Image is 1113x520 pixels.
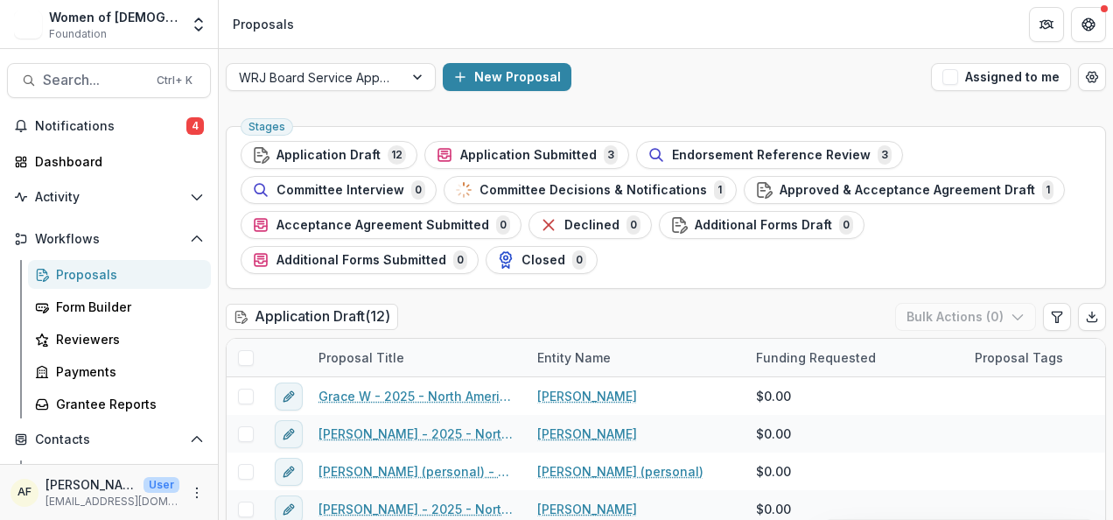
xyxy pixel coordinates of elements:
div: Women of [DEMOGRAPHIC_DATA] [49,8,179,26]
div: Funding Requested [745,339,964,376]
a: Dashboard [7,147,211,176]
span: 1 [714,180,725,200]
span: 3 [604,145,618,165]
span: 0 [411,180,425,200]
span: 0 [626,215,640,235]
p: [EMAIL_ADDRESS][DOMAIN_NAME] [45,494,179,509]
button: Open Workflows [7,225,211,253]
span: 0 [572,250,586,270]
button: Endorsement Reference Review3 [636,141,903,169]
div: Entity Name [527,348,621,367]
div: Proposal Title [308,339,527,376]
a: Form Builder [28,292,211,321]
button: Committee Decisions & Notifications1 [444,176,737,204]
button: Acceptance Agreement Submitted0 [241,211,521,239]
span: 12 [388,145,406,165]
img: Women of Reform Judaism [14,11,42,39]
span: 0 [453,250,467,270]
button: Open Activity [7,183,211,211]
a: Proposals [28,260,211,289]
button: Partners [1029,7,1064,42]
a: [PERSON_NAME] (personal) - 2025 - North American Board Service Application 2026 [318,462,516,481]
span: Contacts [35,432,183,447]
span: $0.00 [756,425,791,443]
button: Application Draft12 [241,141,417,169]
span: $0.00 [756,462,791,481]
a: [PERSON_NAME] (personal) [537,462,703,481]
p: User [143,477,179,493]
span: Additional Forms Submitted [276,253,446,268]
button: Additional Forms Submitted0 [241,246,479,274]
span: Activity [35,190,183,205]
div: Form Builder [56,298,197,316]
div: Proposal Tags [964,348,1074,367]
button: Open entity switcher [186,7,211,42]
span: 4 [186,117,204,135]
button: Search... [7,63,211,98]
p: [PERSON_NAME] [45,475,136,494]
button: Open Contacts [7,425,211,453]
button: Edit table settings [1043,303,1071,331]
span: $0.00 [756,500,791,518]
button: edit [275,420,303,448]
a: [PERSON_NAME] [537,387,637,405]
div: Entity Name [527,339,745,376]
div: Grantee Reports [56,395,197,413]
a: Grantee Reports [28,390,211,418]
a: Grace W - 2025 - North American Board Service Application 2026 [318,387,516,405]
nav: breadcrumb [226,11,301,37]
button: Additional Forms Draft0 [659,211,864,239]
div: Funding Requested [745,348,886,367]
div: Proposal Title [308,348,415,367]
a: Payments [28,357,211,386]
div: Payments [56,362,197,381]
span: Foundation [49,26,107,42]
span: 1 [1042,180,1053,200]
span: Search... [43,72,146,88]
button: edit [275,383,303,411]
div: Reviewers [56,330,197,348]
button: Export table data [1078,303,1106,331]
button: edit [275,458,303,486]
button: More [186,482,207,503]
button: Assigned to me [931,63,1071,91]
button: New Proposal [443,63,571,91]
a: [PERSON_NAME] [537,500,637,518]
button: Bulk Actions (0) [895,303,1036,331]
span: Acceptance Agreement Submitted [276,218,489,233]
h2: Application Draft ( 12 ) [226,304,398,329]
span: Stages [248,121,285,133]
a: [PERSON_NAME] [537,425,637,443]
span: Committee Decisions & Notifications [479,183,707,198]
span: 0 [496,215,510,235]
button: Approved & Acceptance Agreement Draft1 [744,176,1065,204]
a: Grantees [28,460,211,489]
button: Committee Interview0 [241,176,437,204]
span: Approved & Acceptance Agreement Draft [780,183,1035,198]
a: [PERSON_NAME] - 2025 - North American Board Service Application 2026 [318,425,516,443]
button: Closed0 [486,246,598,274]
span: Application Draft [276,148,381,163]
span: 0 [839,215,853,235]
span: Closed [521,253,565,268]
span: Declined [564,218,619,233]
span: Application Submitted [460,148,597,163]
span: Notifications [35,119,186,134]
button: Declined0 [528,211,652,239]
span: Additional Forms Draft [695,218,832,233]
div: Ctrl + K [153,71,196,90]
span: Endorsement Reference Review [672,148,871,163]
button: Notifications4 [7,112,211,140]
a: [PERSON_NAME] - 2025 - North American Board Service Application 2026 [318,500,516,518]
span: $0.00 [756,387,791,405]
div: Proposals [56,265,197,284]
div: Amanda Feldman [17,487,31,498]
span: 3 [878,145,892,165]
div: Dashboard [35,152,197,171]
button: Get Help [1071,7,1106,42]
a: Reviewers [28,325,211,354]
span: Committee Interview [276,183,404,198]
